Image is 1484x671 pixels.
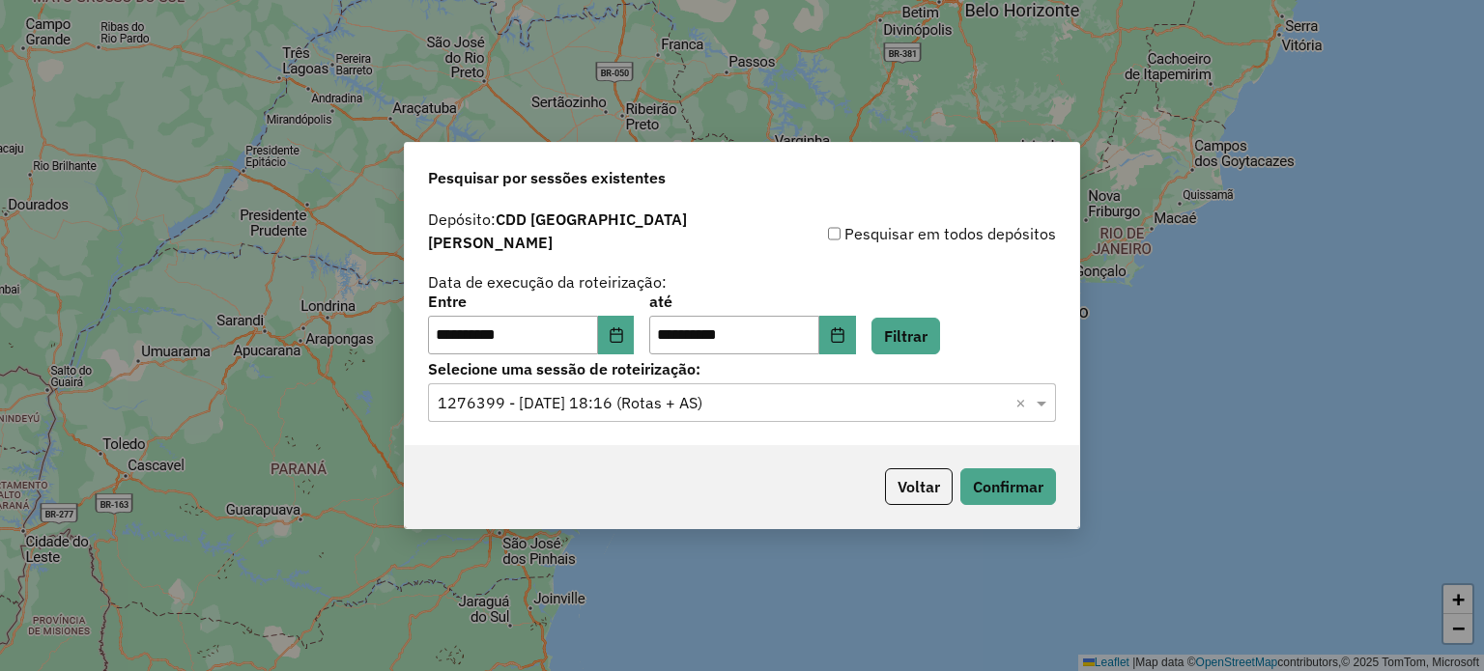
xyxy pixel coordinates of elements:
[428,357,1056,380] label: Selecione uma sessão de roteirização:
[819,316,856,354] button: Choose Date
[885,468,953,505] button: Voltar
[1015,391,1032,414] span: Clear all
[960,468,1056,505] button: Confirmar
[649,290,855,313] label: até
[428,208,742,254] label: Depósito:
[428,270,667,294] label: Data de execução da roteirização:
[428,290,634,313] label: Entre
[428,210,687,252] strong: CDD [GEOGRAPHIC_DATA][PERSON_NAME]
[598,316,635,354] button: Choose Date
[742,222,1056,245] div: Pesquisar em todos depósitos
[871,318,940,354] button: Filtrar
[428,166,666,189] span: Pesquisar por sessões existentes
